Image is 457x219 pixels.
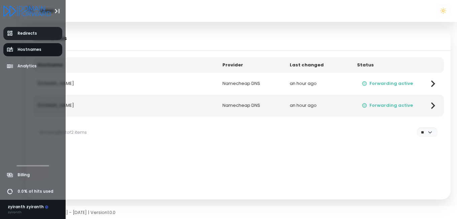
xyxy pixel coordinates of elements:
div: zyiranth zyiranth [8,204,49,210]
td: [DOMAIN_NAME] [33,95,218,117]
button: Toggle Aside [51,5,64,18]
span: Hostnames [17,47,41,53]
div: zyiranth [8,210,49,215]
span: 0.0% of hits used [17,189,53,194]
button: Forwarding active [357,78,418,90]
a: 0.0% of hits used [3,185,63,198]
a: Redirects [3,27,63,40]
td: Namecheap DNS [218,73,285,95]
td: Namecheap DNS [218,95,285,117]
button: Forwarding active [357,100,418,112]
td: an hour ago [285,73,353,95]
th: Hostname [33,57,218,73]
a: Logo [3,6,51,15]
th: Provider [218,57,285,73]
th: Last changed [285,57,353,73]
span: Redirects [17,31,37,36]
a: Analytics [3,60,63,73]
td: [DOMAIN_NAME] [33,73,218,95]
a: Billing [3,168,63,182]
span: Copyright © [DATE] - [DATE] | Version 1.0.0 [26,209,115,216]
span: Billing [17,172,30,178]
td: an hour ago [285,95,353,117]
select: Per [417,127,437,137]
span: Analytics [17,63,37,69]
th: Status [353,57,422,73]
a: Hostnames [3,43,63,56]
